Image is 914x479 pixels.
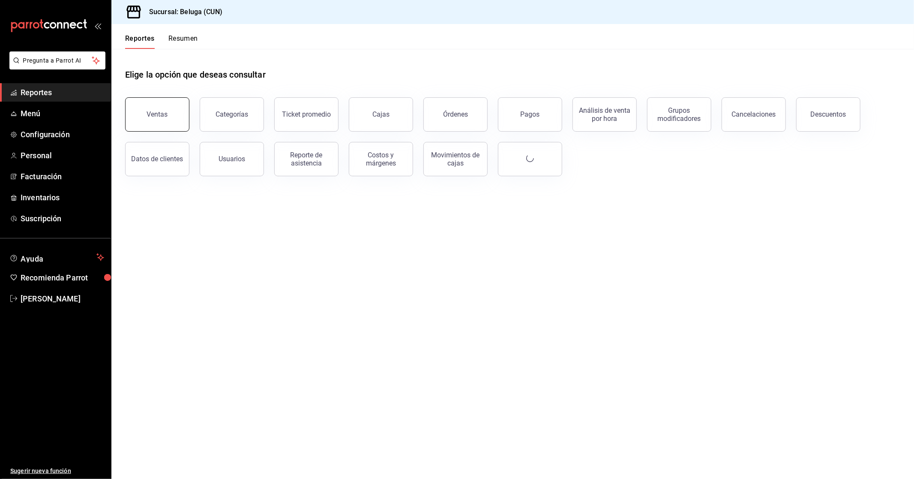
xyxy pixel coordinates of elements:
[443,110,468,118] div: Órdenes
[200,142,264,176] button: Usuarios
[21,129,104,140] span: Configuración
[125,34,155,49] button: Reportes
[23,56,92,65] span: Pregunta a Parrot AI
[282,110,331,118] div: Ticket promedio
[147,110,168,118] div: Ventas
[349,142,413,176] button: Costos y márgenes
[21,87,104,98] span: Reportes
[125,97,189,132] button: Ventas
[9,51,105,69] button: Pregunta a Parrot AI
[125,68,266,81] h1: Elige la opción que deseas consultar
[349,97,413,132] a: Cajas
[94,22,101,29] button: open_drawer_menu
[168,34,198,49] button: Resumen
[21,252,93,262] span: Ayuda
[21,192,104,203] span: Inventarios
[429,151,482,167] div: Movimientos de cajas
[498,97,562,132] button: Pagos
[200,97,264,132] button: Categorías
[125,34,198,49] div: navigation tabs
[21,108,104,119] span: Menú
[142,7,222,17] h3: Sucursal: Beluga (CUN)
[274,142,339,176] button: Reporte de asistencia
[572,97,637,132] button: Análisis de venta por hora
[21,272,104,283] span: Recomienda Parrot
[21,213,104,224] span: Suscripción
[132,155,183,163] div: Datos de clientes
[647,97,711,132] button: Grupos modificadores
[732,110,776,118] div: Cancelaciones
[125,142,189,176] button: Datos de clientes
[219,155,245,163] div: Usuarios
[521,110,540,118] div: Pagos
[423,142,488,176] button: Movimientos de cajas
[21,171,104,182] span: Facturación
[796,97,860,132] button: Descuentos
[21,293,104,304] span: [PERSON_NAME]
[811,110,846,118] div: Descuentos
[280,151,333,167] div: Reporte de asistencia
[578,106,631,123] div: Análisis de venta por hora
[21,150,104,161] span: Personal
[354,151,408,167] div: Costos y márgenes
[6,62,105,71] a: Pregunta a Parrot AI
[274,97,339,132] button: Ticket promedio
[216,110,248,118] div: Categorías
[423,97,488,132] button: Órdenes
[653,106,706,123] div: Grupos modificadores
[372,109,390,120] div: Cajas
[722,97,786,132] button: Cancelaciones
[10,467,104,476] span: Sugerir nueva función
